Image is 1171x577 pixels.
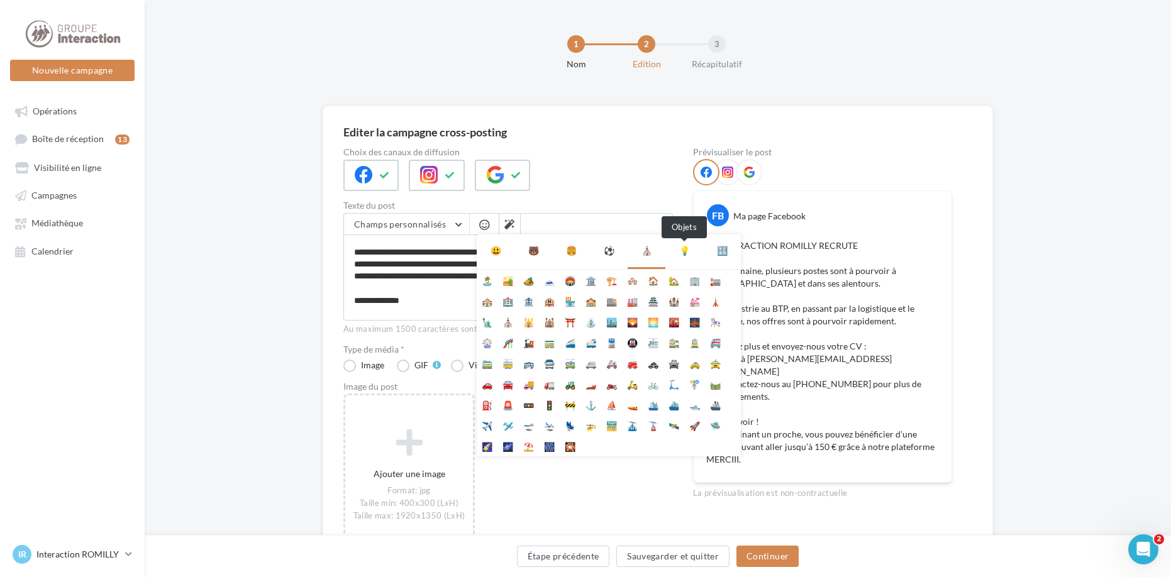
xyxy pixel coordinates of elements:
li: 🏕️ [518,270,539,290]
li: 🚔 [663,353,684,373]
li: 🌄 [622,311,643,332]
div: Objets [662,216,707,238]
span: Visibilité en ligne [34,162,101,173]
li: 🚟 [601,415,622,436]
li: 🌇 [663,311,684,332]
div: Au maximum 1500 caractères sont permis pour pouvoir publier sur Google [343,324,673,335]
a: Médiathèque [8,211,137,234]
div: Récapitulatif [677,58,757,70]
li: 🏥 [497,290,518,311]
li: 🌉 [684,311,705,332]
div: Image [361,361,384,370]
span: Opérations [33,106,77,116]
div: 🔣 [717,245,728,257]
li: ⛩️ [560,311,580,332]
li: 💺 [560,415,580,436]
li: 🏨 [539,290,560,311]
li: 🚡 [643,415,663,436]
div: La prévisualisation est non-contractuelle [693,483,952,499]
label: Texte du post [343,201,673,210]
li: 🚒 [622,353,643,373]
div: GIF [414,361,428,370]
div: ⛪ [641,245,652,257]
li: 🚊 [684,332,705,353]
li: 🏗️ [601,270,622,290]
a: Boîte de réception13 [8,127,137,150]
li: ⛱️ [518,436,539,456]
li: 🏠 [643,270,663,290]
button: Nouvelle campagne [10,60,135,81]
li: 🚲 [643,373,663,394]
li: 🛸 [705,415,726,436]
li: 🏜️ [497,270,518,290]
li: 🏍️ [601,373,622,394]
li: 🏰 [663,290,684,311]
li: 🛫 [518,415,539,436]
a: Campagnes [8,184,137,206]
li: 🚧 [560,394,580,415]
li: 🕌 [518,311,539,332]
button: Champs personnalisés [344,214,469,235]
li: 🚓 [643,353,663,373]
a: Opérations [8,99,137,122]
li: 🚦 [539,394,560,415]
li: 🚥 [518,394,539,415]
li: 🛤️ [705,373,726,394]
li: 🏎️ [580,373,601,394]
iframe: Intercom live chat [1128,534,1158,564]
li: 🚈 [643,332,663,353]
li: 🗼 [705,290,726,311]
li: 🗽 [477,311,497,332]
li: 🕍 [539,311,560,332]
label: 520/1500 [343,307,673,321]
span: Calendrier [31,246,74,256]
li: ⛽ [477,394,497,415]
li: ⚓ [580,394,601,415]
li: 🛴 [663,373,684,394]
li: 🏬 [601,290,622,311]
li: 🚨 [497,394,518,415]
li: 🏝️ [477,270,497,290]
div: Editer la campagne cross-posting [343,126,507,138]
label: Type de média * [343,345,673,354]
button: Étape précédente [517,546,610,567]
li: 🚌 [518,353,539,373]
li: 🏡 [663,270,684,290]
div: Ma page Facebook [733,210,806,223]
div: Nom [536,58,616,70]
li: 🚕 [684,353,705,373]
div: FB [707,204,729,226]
li: 🚞 [477,353,497,373]
p: Interaction ROMILLY [36,548,120,561]
li: 💒 [684,290,705,311]
li: 🏦 [518,290,539,311]
li: 🎠 [705,311,726,332]
li: 🚂 [518,332,539,353]
li: 🚘 [497,373,518,394]
li: 🏯 [643,290,663,311]
li: 🛳️ [643,394,663,415]
li: 🚁 [580,415,601,436]
span: 2 [1154,534,1164,544]
div: 1 [567,35,585,53]
span: Boîte de réception [32,134,104,145]
a: Visibilité en ligne [8,156,137,179]
a: Calendrier [8,239,137,262]
div: 3 [708,35,726,53]
div: Vidéo [469,361,492,370]
li: 🚋 [497,353,518,373]
li: 🚛 [539,373,560,394]
li: 🏛️ [580,270,601,290]
li: 🚎 [560,353,580,373]
li: 🎆 [539,436,560,456]
li: 🎢 [497,332,518,353]
span: Champs personnalisés [354,219,446,229]
li: 🏪 [560,290,580,311]
button: Sauvegarder et quitter [616,546,730,567]
label: Choix des canaux de diffusion [343,148,673,157]
li: 🚇 [622,332,643,353]
li: 🎇 [560,436,580,456]
li: 🚆 [601,332,622,353]
li: 🚚 [518,373,539,394]
li: 🏫 [580,290,601,311]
